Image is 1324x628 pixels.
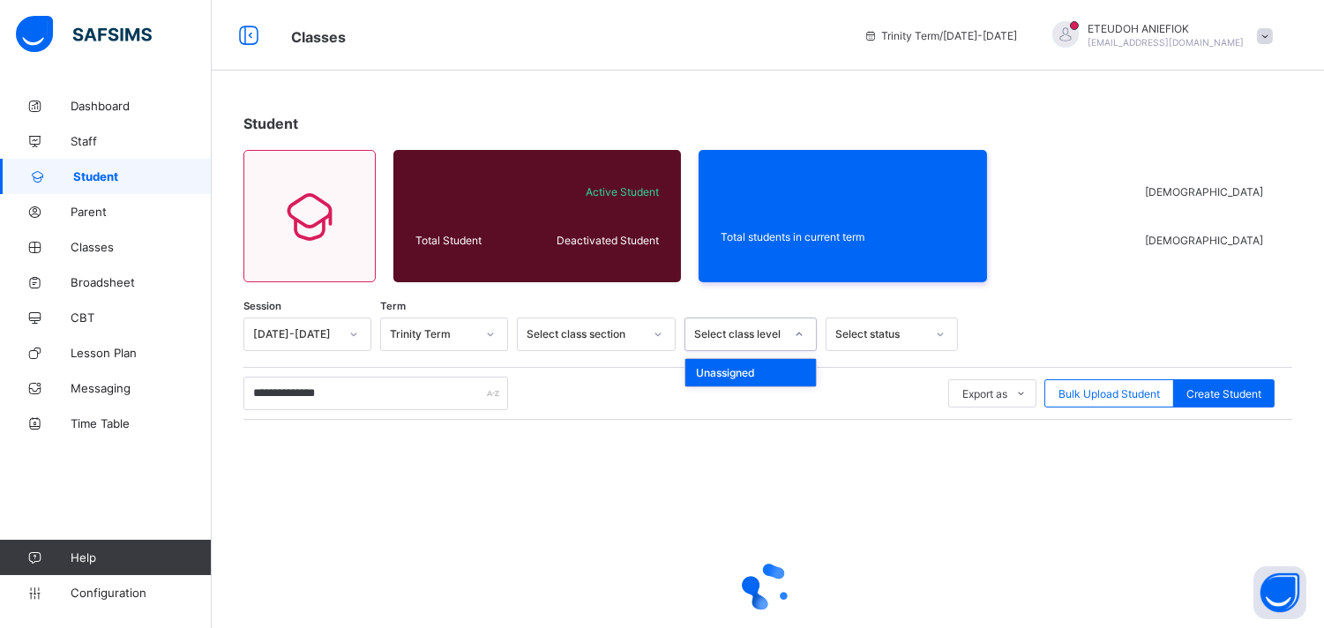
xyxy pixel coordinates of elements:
span: Messaging [71,381,212,395]
span: Session [243,300,281,312]
span: CBT [71,310,212,325]
div: Select status [835,328,925,341]
span: session/term information [864,29,1017,42]
span: Term [380,300,406,312]
span: Classes [291,28,346,46]
span: Staff [71,134,212,148]
span: [DEMOGRAPHIC_DATA] [1146,185,1270,198]
span: Bulk Upload Student [1058,387,1160,400]
span: Help [71,550,211,564]
div: Select class section [527,328,643,341]
span: Active Student [535,185,659,198]
span: Deactivated Student [535,234,659,247]
span: Total students in current term [721,230,964,243]
span: Lesson Plan [71,346,212,360]
div: Total Student [411,229,530,251]
span: Time Table [71,416,212,430]
span: Configuration [71,586,211,600]
span: Parent [71,205,212,219]
div: Trinity Term [390,328,475,341]
span: Student [243,115,298,132]
span: Dashboard [71,99,212,113]
span: Student [73,169,212,183]
span: Classes [71,240,212,254]
span: [EMAIL_ADDRESS][DOMAIN_NAME] [1088,37,1244,48]
span: ETEUDOH ANIEFIOK [1088,22,1244,35]
div: Unassigned [685,359,816,386]
span: [DEMOGRAPHIC_DATA] [1146,234,1270,247]
span: Broadsheet [71,275,212,289]
span: Create Student [1186,387,1261,400]
div: Select class level [694,328,784,341]
div: [DATE]-[DATE] [253,328,339,341]
button: Open asap [1253,566,1306,619]
img: safsims [16,16,152,53]
div: ETEUDOHANIEFIOK [1035,21,1282,50]
span: Export as [962,387,1007,400]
